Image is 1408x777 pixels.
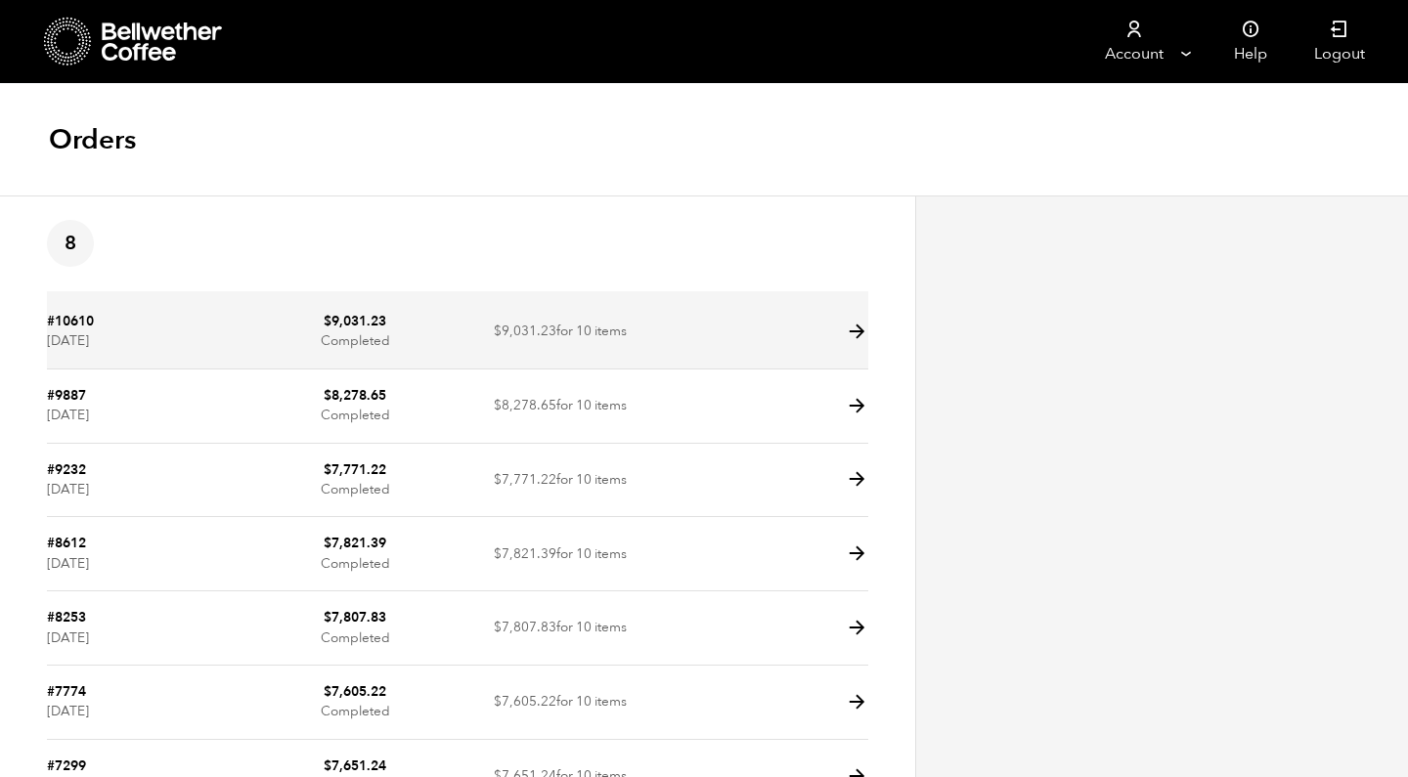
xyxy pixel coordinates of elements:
span: $ [324,460,331,479]
time: [DATE] [47,554,89,573]
bdi: 9,031.23 [324,312,386,330]
span: $ [324,608,331,626]
a: #9887 [47,386,86,405]
bdi: 7,651.24 [324,756,386,775]
bdi: 8,278.65 [324,386,386,405]
a: #9232 [47,460,86,479]
td: for 10 items [458,517,663,591]
bdi: 7,771.22 [324,460,386,479]
span: 7,605.22 [494,692,556,711]
a: #7774 [47,682,86,701]
td: Completed [252,591,458,666]
td: Completed [252,517,458,591]
td: for 10 items [458,369,663,444]
time: [DATE] [47,480,89,498]
time: [DATE] [47,331,89,350]
td: for 10 items [458,591,663,666]
span: $ [324,534,331,552]
td: for 10 items [458,444,663,518]
td: Completed [252,369,458,444]
span: $ [494,692,502,711]
span: $ [494,618,502,636]
td: Completed [252,295,458,369]
time: [DATE] [47,406,89,424]
span: 7,771.22 [494,470,556,489]
span: $ [494,396,502,414]
span: 7,807.83 [494,618,556,636]
span: $ [494,470,502,489]
td: for 10 items [458,666,663,740]
span: $ [324,682,331,701]
span: $ [324,312,331,330]
bdi: 7,807.83 [324,608,386,626]
span: 7,821.39 [494,544,556,563]
a: #8253 [47,608,86,626]
a: #10610 [47,312,94,330]
span: 8 [47,220,94,267]
bdi: 7,821.39 [324,534,386,552]
td: Completed [252,666,458,740]
a: #7299 [47,756,86,775]
a: #8612 [47,534,86,552]
td: for 10 items [458,295,663,369]
span: 8,278.65 [494,396,556,414]
span: $ [494,322,502,340]
time: [DATE] [47,628,89,647]
span: $ [324,756,331,775]
td: Completed [252,444,458,518]
bdi: 7,605.22 [324,682,386,701]
time: [DATE] [47,702,89,720]
span: 9,031.23 [494,322,556,340]
span: $ [324,386,331,405]
span: $ [494,544,502,563]
h1: Orders [49,122,136,157]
